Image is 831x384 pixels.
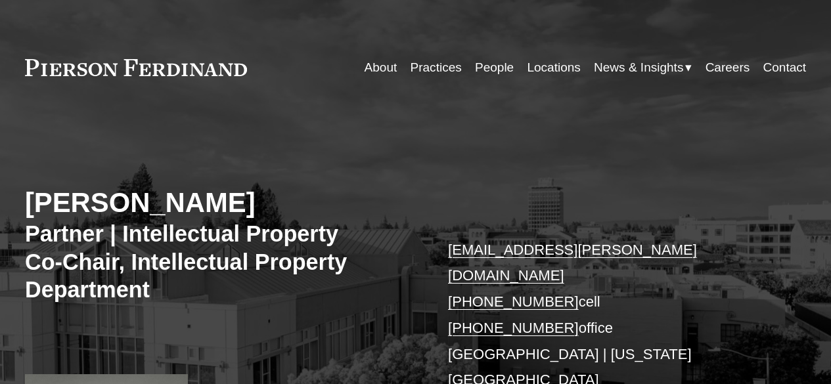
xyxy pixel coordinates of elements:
h2: [PERSON_NAME] [25,186,416,220]
a: People [475,55,514,80]
a: [PHONE_NUMBER] [448,320,579,336]
h3: Partner | Intellectual Property Co-Chair, Intellectual Property Department [25,220,416,303]
a: Locations [527,55,580,80]
a: Contact [763,55,807,80]
span: News & Insights [594,56,683,79]
a: About [365,55,397,80]
a: [PHONE_NUMBER] [448,293,579,310]
a: Careers [706,55,750,80]
a: folder dropdown [594,55,692,80]
a: [EMAIL_ADDRESS][PERSON_NAME][DOMAIN_NAME] [448,242,697,284]
a: Practices [411,55,462,80]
